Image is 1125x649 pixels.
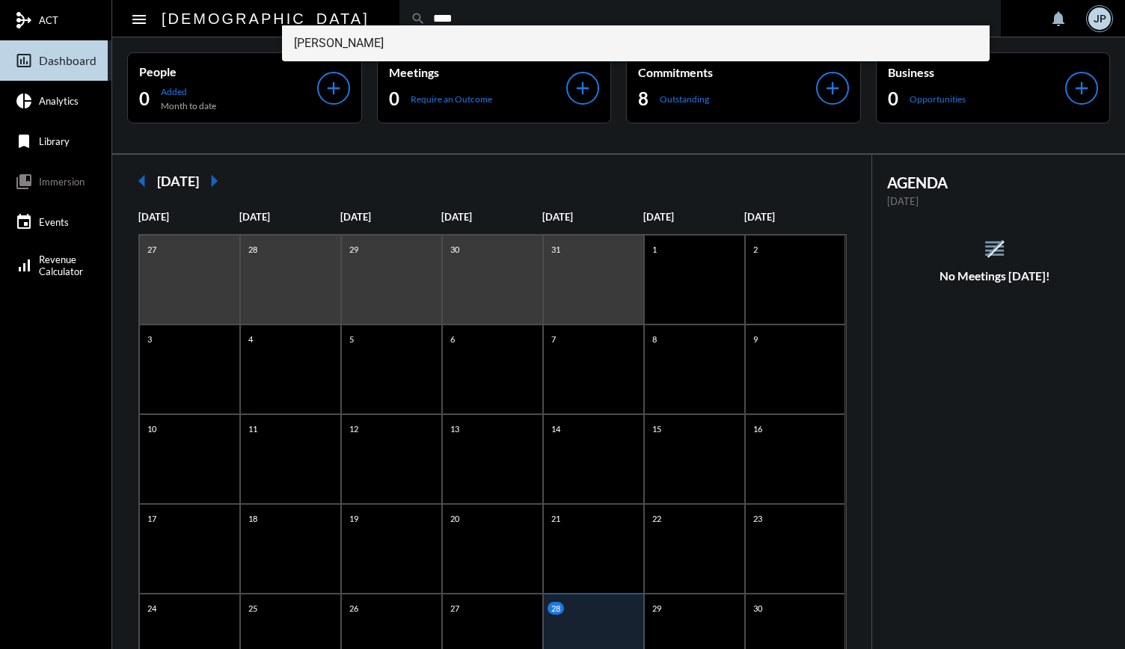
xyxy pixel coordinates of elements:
span: Library [39,135,70,147]
div: JP [1088,7,1111,30]
p: [DATE] [887,195,1103,207]
p: Business [888,65,1066,79]
p: 14 [548,422,564,435]
p: 18 [245,512,261,525]
p: 1 [649,243,660,256]
mat-icon: add [822,78,843,99]
p: [DATE] [643,211,744,223]
p: 11 [245,422,261,435]
p: 27 [447,602,463,615]
span: Events [39,216,69,228]
p: [DATE] [239,211,340,223]
p: 30 [750,602,766,615]
p: Month to date [161,100,216,111]
p: 26 [346,602,362,615]
p: 20 [447,512,463,525]
span: Dashboard [39,54,96,67]
p: 9 [750,333,761,345]
p: 28 [548,602,564,615]
h2: 0 [389,87,399,111]
h2: [DATE] [157,173,199,189]
mat-icon: mediation [15,11,33,29]
p: 19 [346,512,362,525]
p: 25 [245,602,261,615]
h2: 8 [638,87,649,111]
span: ACT [39,14,58,26]
p: 23 [750,512,766,525]
mat-icon: signal_cellular_alt [15,256,33,274]
mat-icon: add [1071,78,1092,99]
p: 29 [346,243,362,256]
button: Toggle sidenav [124,4,154,34]
p: 15 [649,422,665,435]
p: Added [161,86,216,97]
p: 21 [548,512,564,525]
p: 6 [447,333,459,345]
p: 30 [447,243,463,256]
mat-icon: bookmark [15,132,33,150]
p: 8 [649,333,660,345]
p: 7 [548,333,560,345]
p: 17 [144,512,160,525]
p: 28 [245,243,261,256]
mat-icon: arrow_left [127,166,157,196]
p: 4 [245,333,257,345]
span: [PERSON_NAME] [294,25,978,61]
p: 29 [649,602,665,615]
p: 3 [144,333,156,345]
p: 2 [750,243,761,256]
span: Revenue Calculator [39,253,83,277]
mat-icon: event [15,213,33,231]
mat-icon: search [411,11,426,26]
p: 24 [144,602,160,615]
h2: [DEMOGRAPHIC_DATA] [162,7,370,31]
mat-icon: pie_chart [15,92,33,110]
h5: No Meetings [DATE]! [872,269,1118,283]
p: Outstanding [660,93,709,105]
h2: 0 [888,87,898,111]
p: [DATE] [542,211,643,223]
h2: 0 [139,87,150,111]
h2: AGENDA [887,173,1103,191]
mat-icon: notifications [1049,10,1067,28]
p: 16 [750,422,766,435]
p: Commitments [638,65,816,79]
p: Require an Outcome [411,93,492,105]
p: Meetings [389,65,567,79]
p: Opportunities [910,93,966,105]
p: [DATE] [340,211,441,223]
mat-icon: reorder [982,236,1007,261]
p: 13 [447,422,463,435]
mat-icon: insert_chart_outlined [15,52,33,70]
mat-icon: add [323,78,344,99]
p: [DATE] [441,211,542,223]
span: Immersion [39,176,85,188]
p: 27 [144,243,160,256]
p: 10 [144,422,160,435]
mat-icon: add [572,78,593,99]
mat-icon: arrow_right [199,166,229,196]
p: 22 [649,512,665,525]
p: People [139,64,317,79]
p: 5 [346,333,358,345]
p: 31 [548,243,564,256]
mat-icon: collections_bookmark [15,173,33,191]
p: [DATE] [744,211,845,223]
p: [DATE] [138,211,239,223]
span: Analytics [39,95,79,107]
p: 12 [346,422,362,435]
mat-icon: Side nav toggle icon [130,10,148,28]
